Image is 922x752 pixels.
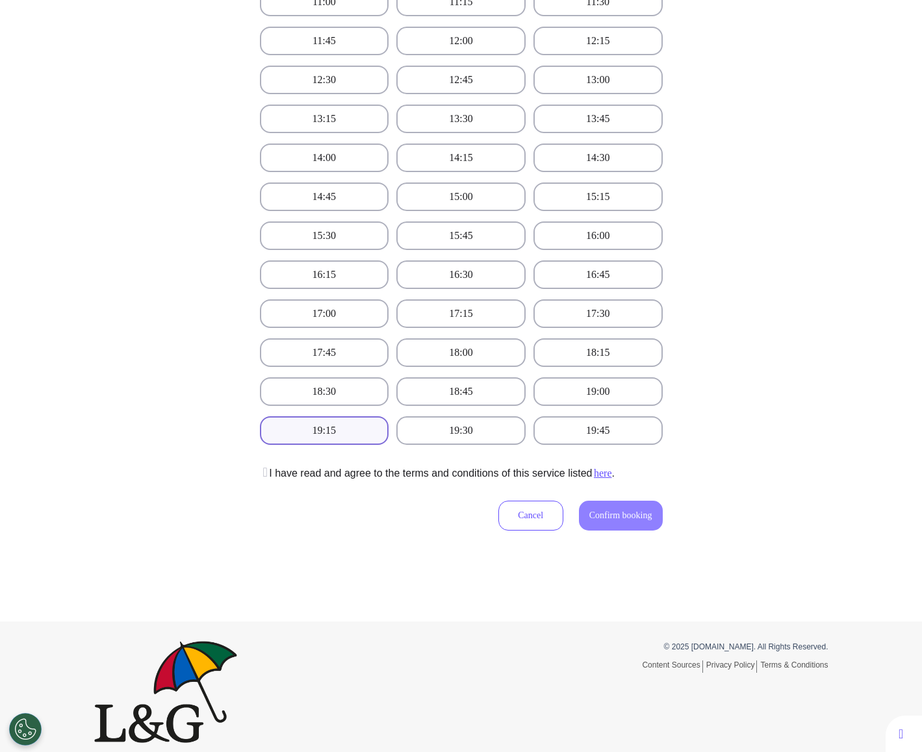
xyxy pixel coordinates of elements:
button: 11:45 [260,27,389,55]
button: 17:30 [533,299,663,328]
a: Privacy Policy [706,660,758,673]
button: 16:00 [533,221,663,250]
button: 16:15 [260,260,389,289]
button: 13:00 [533,66,663,94]
p: © 2025 [DOMAIN_NAME]. All Rights Reserved. [471,641,828,653]
button: 14:45 [260,182,389,211]
a: here [592,468,611,479]
button: 13:45 [533,105,663,133]
button: 18:00 [396,338,526,367]
p: I have read and agree to the terms and conditions of this service listed . [260,466,615,481]
button: 14:30 [533,144,663,172]
button: 14:15 [396,144,526,172]
a: Content Sources [642,660,702,673]
button: 17:15 [396,299,526,328]
button: 17:45 [260,338,389,367]
button: 15:00 [396,182,526,211]
button: 19:00 [533,377,663,406]
button: 12:45 [396,66,526,94]
button: 16:30 [396,260,526,289]
button: Confirm booking [579,501,663,531]
button: 19:15 [260,416,389,445]
button: Open Preferences [9,713,42,746]
button: 18:15 [533,338,663,367]
button: 15:45 [396,221,526,250]
button: 12:30 [260,66,389,94]
button: 14:00 [260,144,389,172]
a: Terms & Conditions [760,660,828,670]
button: 19:45 [533,416,663,445]
img: Spectrum.Life logo [94,641,237,742]
button: Cancel [498,501,563,531]
button: 15:30 [260,221,389,250]
button: 13:15 [260,105,389,133]
button: 19:30 [396,416,526,445]
button: 12:15 [533,27,663,55]
button: 18:30 [260,377,389,406]
button: 18:45 [396,377,526,406]
button: 15:15 [533,182,663,211]
button: 12:00 [396,27,526,55]
span: Confirm booking [589,510,652,520]
button: 16:45 [533,260,663,289]
button: 17:00 [260,299,389,328]
button: 13:30 [396,105,526,133]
